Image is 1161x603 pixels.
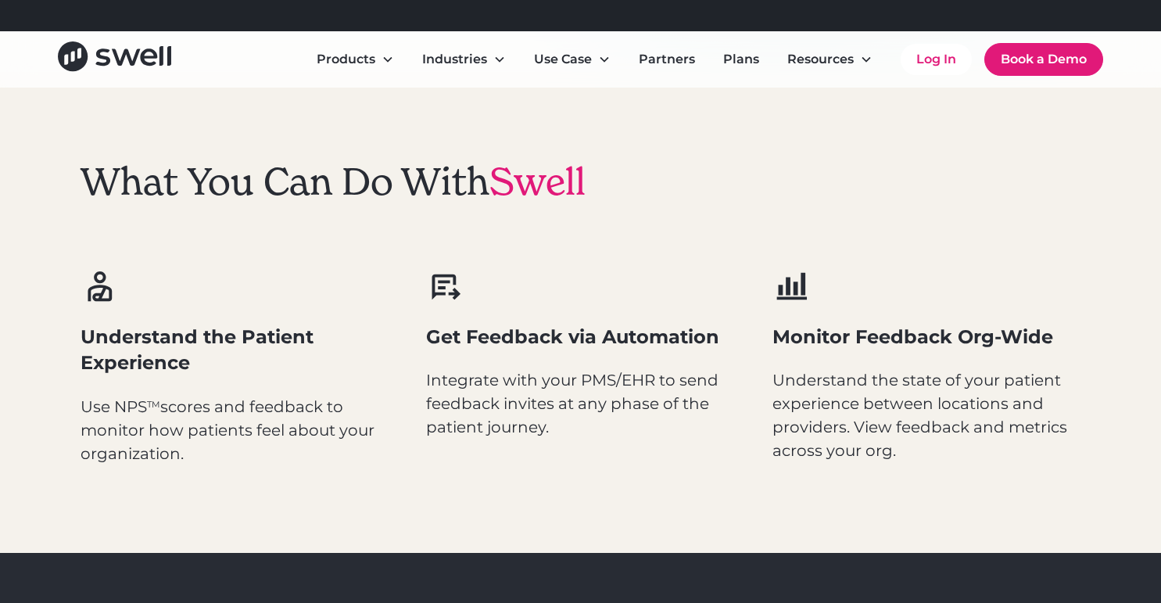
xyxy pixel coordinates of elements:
[772,368,1081,462] p: Understand the state of your patient experience between locations and providers. View feedback an...
[81,324,389,376] h3: Understand the Patient Experience
[772,324,1081,350] h3: Monitor Feedback Org-Wide
[422,50,487,69] div: Industries
[410,44,518,75] div: Industries
[81,395,389,465] p: Use NPS scores and feedback to monitor how patients feel about your organization.
[984,43,1103,76] a: Book a Demo
[81,160,586,205] h2: What You Can Do With
[489,158,586,205] span: Swell
[304,44,407,75] div: Products
[787,50,854,69] div: Resources
[775,44,885,75] div: Resources
[901,44,972,75] a: Log In
[626,44,708,75] a: Partners
[521,44,623,75] div: Use Case
[426,324,735,350] h3: Get Feedback via Automation
[426,368,735,439] p: Integrate with your PMS/EHR to send feedback invites at any phase of the patient journey.
[711,44,772,75] a: Plans
[147,399,160,410] sup: TM
[317,50,375,69] div: Products
[534,50,592,69] div: Use Case
[58,41,171,77] a: home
